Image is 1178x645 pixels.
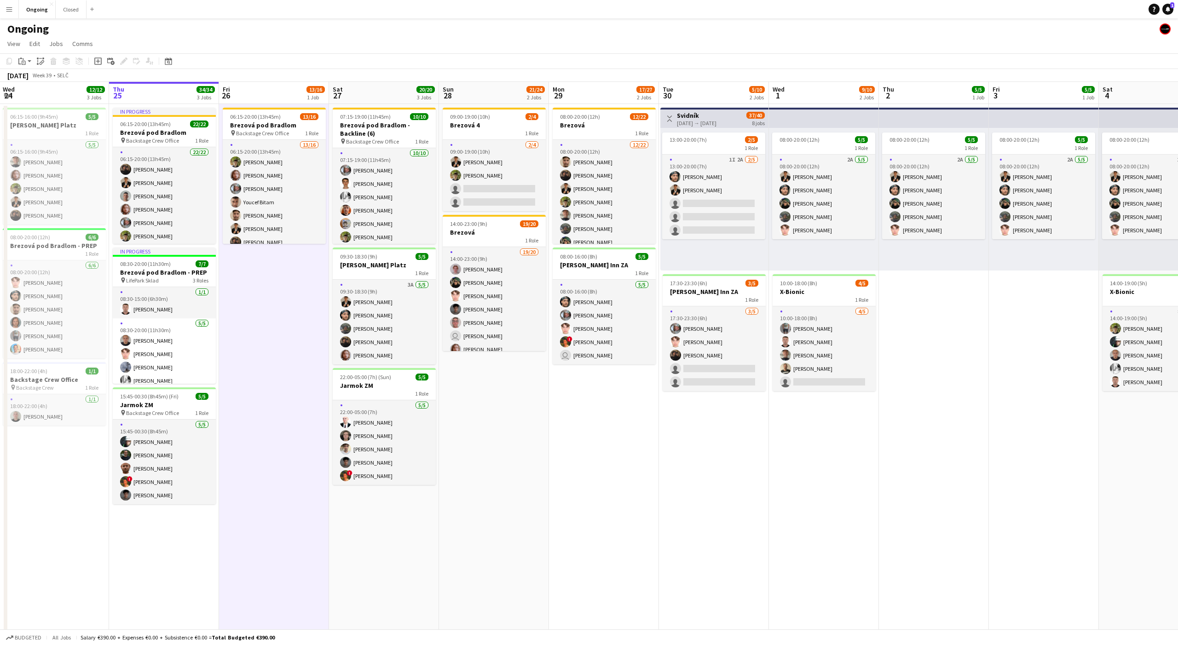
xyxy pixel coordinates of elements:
[333,381,436,390] h3: Jarmok ZM
[670,280,707,287] span: 17:30-23:30 (6h)
[993,85,1000,93] span: Fri
[752,119,765,127] div: 8 jobs
[333,85,343,93] span: Sat
[223,121,326,129] h3: Brezová pod Bradlom
[1170,2,1174,8] span: 1
[347,470,352,476] span: !
[113,318,216,403] app-card-role: 5/508:30-20:00 (11h30m)[PERSON_NAME][PERSON_NAME][PERSON_NAME][PERSON_NAME]
[553,140,656,451] app-card-role: 12/2208:00-20:00 (12h)[PERSON_NAME][PERSON_NAME][PERSON_NAME][PERSON_NAME][PERSON_NAME][PERSON_NA...
[450,113,490,120] span: 09:00-19:00 (10h)
[855,136,868,143] span: 5/5
[553,121,656,129] h3: Brezová
[630,113,648,120] span: 12/22
[126,409,179,416] span: Backstage Crew Office
[417,94,434,101] div: 3 Jobs
[86,368,98,374] span: 1/1
[223,140,326,371] app-card-role: 13/1606:15-20:00 (13h45m)[PERSON_NAME][PERSON_NAME][PERSON_NAME]Youcef Bitam[PERSON_NAME][PERSON_...
[415,138,428,145] span: 1 Role
[212,634,275,641] span: Total Budgeted €390.00
[999,136,1039,143] span: 08:00-20:00 (12h)
[443,121,546,129] h3: Brezová 4
[190,121,208,127] span: 22/22
[525,130,538,137] span: 1 Role
[113,287,216,318] app-card-role: 1/108:30-15:00 (6h30m)[PERSON_NAME]
[3,121,106,129] h3: [PERSON_NAME] Platz
[773,274,876,391] app-job-card: 10:00-18:00 (8h)4/5X-Bionic1 Role4/510:00-18:00 (8h)[PERSON_NAME][PERSON_NAME][PERSON_NAME][PERSO...
[745,144,758,151] span: 1 Role
[992,155,1095,239] app-card-role: 2A5/508:00-20:00 (12h)[PERSON_NAME][PERSON_NAME][PERSON_NAME][PERSON_NAME][PERSON_NAME]
[3,242,106,250] h3: Brezová pod Bradlom - PREP
[230,113,281,120] span: 06:15-20:00 (13h45m)
[773,85,785,93] span: Wed
[677,120,716,127] div: [DATE] → [DATE]
[5,633,43,643] button: Budgeted
[120,260,171,267] span: 08:30-20:00 (11h30m)
[340,253,377,260] span: 09:30-18:30 (9h)
[195,137,208,144] span: 1 Role
[553,248,656,364] div: 08:00-16:00 (8h)5/5[PERSON_NAME] Inn ZA1 Role5/508:00-16:00 (8h)[PERSON_NAME][PERSON_NAME][PERSON...
[965,136,978,143] span: 5/5
[3,108,106,225] app-job-card: 06:15-16:00 (9h45m)5/5[PERSON_NAME] Platz1 Role5/506:15-16:00 (9h45m)[PERSON_NAME][PERSON_NAME][P...
[749,86,765,93] span: 5/10
[635,130,648,137] span: 1 Role
[10,368,47,374] span: 18:00-22:00 (4h)
[346,138,399,145] span: Backstage Crew Office
[1101,90,1113,101] span: 4
[85,384,98,391] span: 1 Role
[883,85,894,93] span: Thu
[69,38,97,50] a: Comms
[443,108,546,211] app-job-card: 09:00-19:00 (10h)2/4Brezová 41 Role2/409:00-19:00 (10h)[PERSON_NAME][PERSON_NAME]
[126,277,159,284] span: LifePark Sklad
[635,270,648,276] span: 1 Role
[120,393,179,400] span: 15:45-00:30 (8h45m) (Fri)
[745,280,758,287] span: 3/5
[860,94,874,101] div: 2 Jobs
[750,94,764,101] div: 2 Jobs
[416,86,435,93] span: 20/20
[4,38,24,50] a: View
[855,296,868,303] span: 1 Role
[663,85,673,93] span: Tue
[19,0,56,18] button: Ongoing
[443,85,454,93] span: Sun
[236,130,289,137] span: Backstage Crew Office
[113,108,216,115] div: In progress
[3,260,106,358] app-card-role: 6/608:00-20:00 (12h)[PERSON_NAME][PERSON_NAME][PERSON_NAME][PERSON_NAME][PERSON_NAME][PERSON_NAME]
[46,38,67,50] a: Jobs
[223,108,326,244] app-job-card: 06:15-20:00 (13h45m)13/16Brezová pod Bradlom Backstage Crew Office1 Role13/1606:15-20:00 (13h45m)...
[1109,136,1149,143] span: 08:00-20:00 (12h)
[773,306,876,391] app-card-role: 4/510:00-18:00 (8h)[PERSON_NAME][PERSON_NAME][PERSON_NAME][PERSON_NAME]
[306,86,325,93] span: 13/16
[663,274,766,391] div: 17:30-23:30 (6h)3/5[PERSON_NAME] Inn ZA1 Role3/517:30-23:30 (6h)[PERSON_NAME][PERSON_NAME][PERSON...
[771,90,785,101] span: 1
[51,634,73,641] span: All jobs
[26,38,44,50] a: Edit
[663,288,766,296] h3: [PERSON_NAME] Inn ZA
[416,374,428,380] span: 5/5
[662,155,765,239] app-card-role: 1I2A2/513:00-20:00 (7h)[PERSON_NAME][PERSON_NAME]
[441,90,454,101] span: 28
[113,248,216,384] app-job-card: In progress08:30-20:00 (11h30m)7/7Brezová pod Bradlom - PREP LifePark Sklad3 Roles1/108:30-15:00 ...
[10,234,50,241] span: 08:00-20:00 (12h)
[553,108,656,244] app-job-card: 08:00-20:00 (12h)12/22Brezová1 Role12/2208:00-20:00 (12h)[PERSON_NAME][PERSON_NAME][PERSON_NAME][...
[443,140,546,211] app-card-role: 2/409:00-19:00 (10h)[PERSON_NAME][PERSON_NAME]
[16,384,54,391] span: Backstage Crew
[197,94,214,101] div: 3 Jobs
[333,368,436,485] div: 22:00-05:00 (7h) (Sun)5/5Jarmok ZM1 Role5/522:00-05:00 (7h)[PERSON_NAME][PERSON_NAME][PERSON_NAME...
[662,132,765,239] app-job-card: 13:00-20:00 (7h)2/51 Role1I2A2/513:00-20:00 (7h)[PERSON_NAME][PERSON_NAME]
[305,130,318,137] span: 1 Role
[87,86,105,93] span: 12/12
[85,250,98,257] span: 1 Role
[780,136,820,143] span: 08:00-20:00 (12h)
[86,113,98,120] span: 5/5
[889,136,930,143] span: 08:00-20:00 (12h)
[992,132,1095,239] div: 08:00-20:00 (12h)5/51 Role2A5/508:00-20:00 (12h)[PERSON_NAME][PERSON_NAME][PERSON_NAME][PERSON_NA...
[120,121,171,127] span: 06:15-20:00 (13h45m)
[113,108,216,244] div: In progress06:15-20:00 (13h45m)22/22Brezová pod Bradlom Backstage Crew Office1 Role22/2206:15-20:...
[57,72,69,79] div: SELČ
